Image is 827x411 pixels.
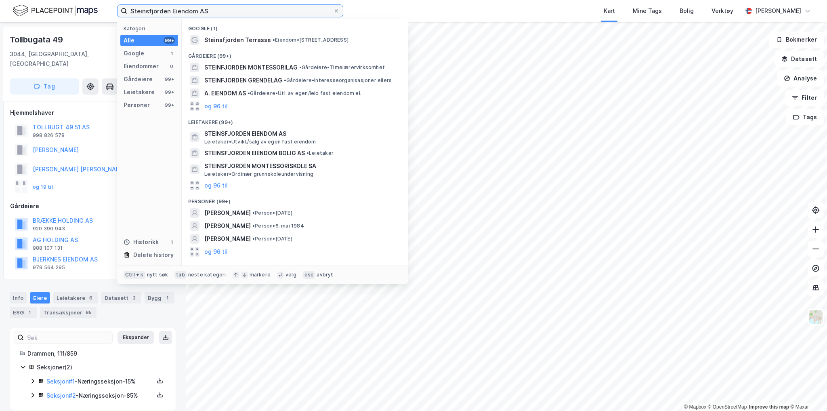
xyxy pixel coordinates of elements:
[604,6,615,16] div: Kart
[252,210,255,216] span: •
[168,50,175,57] div: 1
[306,150,334,156] span: Leietaker
[273,37,348,43] span: Eiendom • [STREET_ADDRESS]
[204,247,228,257] button: og 96 til
[204,171,313,177] span: Leietaker • Ordinær grunnskoleundervisning
[204,129,398,139] span: STEINSFJORDEN EIENDOM AS
[10,292,27,304] div: Info
[147,272,168,278] div: nytt søk
[10,201,176,211] div: Gårdeiere
[787,372,827,411] iframe: Chat Widget
[33,245,63,251] div: 988 107 131
[130,294,138,302] div: 2
[252,236,255,242] span: •
[33,264,65,271] div: 979 564 295
[164,37,175,44] div: 99+
[127,5,333,17] input: Søk på adresse, matrikkel, gårdeiere, leietakere eller personer
[124,100,150,110] div: Personer
[708,404,747,410] a: OpenStreetMap
[204,148,305,158] span: STEINSFJORDEN EIENDOM BOLIG AS
[749,404,789,410] a: Improve this map
[755,6,801,16] div: [PERSON_NAME]
[204,161,398,171] span: STEINSFJORDEN MONTESSORISKOLE SA
[37,363,166,372] div: Seksjoner ( 2 )
[145,292,174,304] div: Bygg
[204,139,316,145] span: Leietaker • Utvikl./salg av egen fast eiendom
[188,272,226,278] div: neste kategori
[299,64,385,71] span: Gårdeiere • Timelærervirksomhet
[684,404,706,410] a: Mapbox
[786,109,824,125] button: Tags
[13,4,98,18] img: logo.f888ab2527a4732fd821a326f86c7f29.svg
[204,221,251,231] span: [PERSON_NAME]
[84,308,93,316] div: 95
[777,70,824,86] button: Analyse
[204,234,251,244] span: [PERSON_NAME]
[204,76,282,85] span: STEINFJORDEN GRENDELAG
[33,132,65,139] div: 998 826 578
[124,61,159,71] div: Eiendommer
[252,223,255,229] span: •
[633,6,662,16] div: Mine Tags
[118,331,154,344] button: Ekspander
[204,89,246,98] span: A. EIENDOM AS
[10,33,64,46] div: Tollbugata 49
[252,223,304,229] span: Person • 6. mai 1984
[46,377,154,386] div: - Næringsseksjon - 15%
[248,90,361,97] span: Gårdeiere • Utl. av egen/leid fast eiendom el.
[252,236,292,242] span: Person • [DATE]
[46,392,76,399] a: Seksjon#2
[46,391,154,400] div: - Næringsseksjon - 85%
[204,63,298,72] span: STEINFJORDEN MONTESSORILAG
[204,181,228,190] button: og 96 til
[164,76,175,82] div: 99+
[24,331,112,344] input: Søk
[299,64,302,70] span: •
[248,90,250,96] span: •
[808,309,823,325] img: Z
[785,90,824,106] button: Filter
[27,349,166,358] div: Drammen, 111/859
[33,226,65,232] div: 920 390 943
[53,292,98,304] div: Leietakere
[284,77,286,83] span: •
[124,48,144,58] div: Google
[284,77,392,84] span: Gårdeiere • Interesseorganisasjoner ellers
[124,237,159,247] div: Historikk
[101,292,141,304] div: Datasett
[124,74,153,84] div: Gårdeiere
[285,272,296,278] div: velg
[124,271,145,279] div: Ctrl + k
[164,102,175,108] div: 99+
[273,37,275,43] span: •
[133,250,174,260] div: Delete history
[204,35,271,45] span: Steinsfjorden Terrasse
[680,6,694,16] div: Bolig
[303,271,315,279] div: esc
[124,25,178,32] div: Kategori
[46,378,75,385] a: Seksjon#1
[317,272,333,278] div: avbryt
[712,6,733,16] div: Verktøy
[163,294,171,302] div: 1
[769,32,824,48] button: Bokmerker
[182,258,408,273] div: Historikk (1)
[168,239,175,245] div: 1
[10,108,176,118] div: Hjemmelshaver
[25,308,34,316] div: 1
[182,19,408,34] div: Google (1)
[124,36,134,45] div: Alle
[124,87,155,97] div: Leietakere
[182,46,408,61] div: Gårdeiere (99+)
[182,113,408,127] div: Leietakere (99+)
[775,51,824,67] button: Datasett
[10,307,37,318] div: ESG
[204,208,251,218] span: [PERSON_NAME]
[168,63,175,70] div: 0
[252,210,292,216] span: Person • [DATE]
[164,89,175,95] div: 99+
[174,271,187,279] div: tab
[10,78,79,95] button: Tag
[10,49,131,69] div: 3044, [GEOGRAPHIC_DATA], [GEOGRAPHIC_DATA]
